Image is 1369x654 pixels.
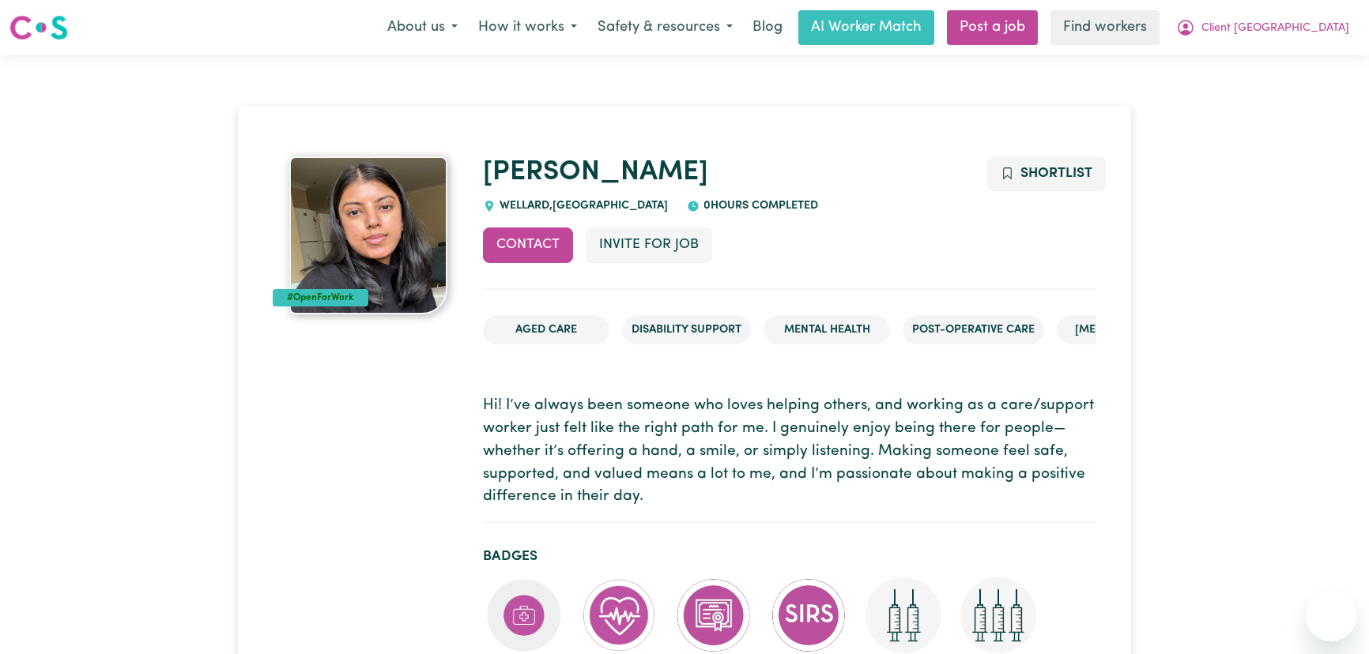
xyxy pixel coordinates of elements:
[903,315,1044,345] li: Post-operative care
[743,10,792,45] a: Blog
[496,200,668,212] span: WELLARD , [GEOGRAPHIC_DATA]
[1050,10,1160,45] a: Find workers
[676,577,752,653] img: CS Academy: Aged Care Quality Standards & Code of Conduct course completed
[273,289,368,306] div: #OpenForWork
[483,395,1096,509] p: Hi! I’ve always been someone who loves helping others, and working as a care/support worker just ...
[947,10,1038,45] a: Post a job
[960,577,1036,653] img: Care and support worker has received booster dose of COVID-19 vaccination
[483,159,708,186] a: [PERSON_NAME]
[771,577,847,653] img: CS Academy: Serious Incident Reporting Scheme course completed
[987,156,1107,191] button: Add to shortlist
[700,200,818,212] span: 0 hours completed
[587,11,743,44] button: Safety & resources
[468,11,587,44] button: How it works
[586,227,712,262] button: Invite for Job
[483,548,1096,565] h2: Badges
[1020,167,1092,180] span: Shortlist
[483,227,573,262] button: Contact
[377,11,468,44] button: About us
[1166,11,1360,44] button: My Account
[1306,591,1356,641] iframe: Button to launch messaging window
[1057,315,1183,345] li: [MEDICAL_DATA]
[289,156,447,314] img: Simran
[866,577,941,653] img: Care and support worker has received 2 doses of COVID-19 vaccine
[486,577,562,653] img: Care and support worker has completed First Aid Certification
[581,577,657,653] img: Care and support worker has completed CPR Certification
[9,13,68,42] img: Careseekers logo
[798,10,934,45] a: AI Worker Match
[622,315,751,345] li: Disability Support
[764,315,890,345] li: Mental Health
[483,315,609,345] li: Aged Care
[273,156,465,314] a: Simran 's profile picture'#OpenForWork
[1201,20,1349,37] span: Client [GEOGRAPHIC_DATA]
[9,9,68,46] a: Careseekers logo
